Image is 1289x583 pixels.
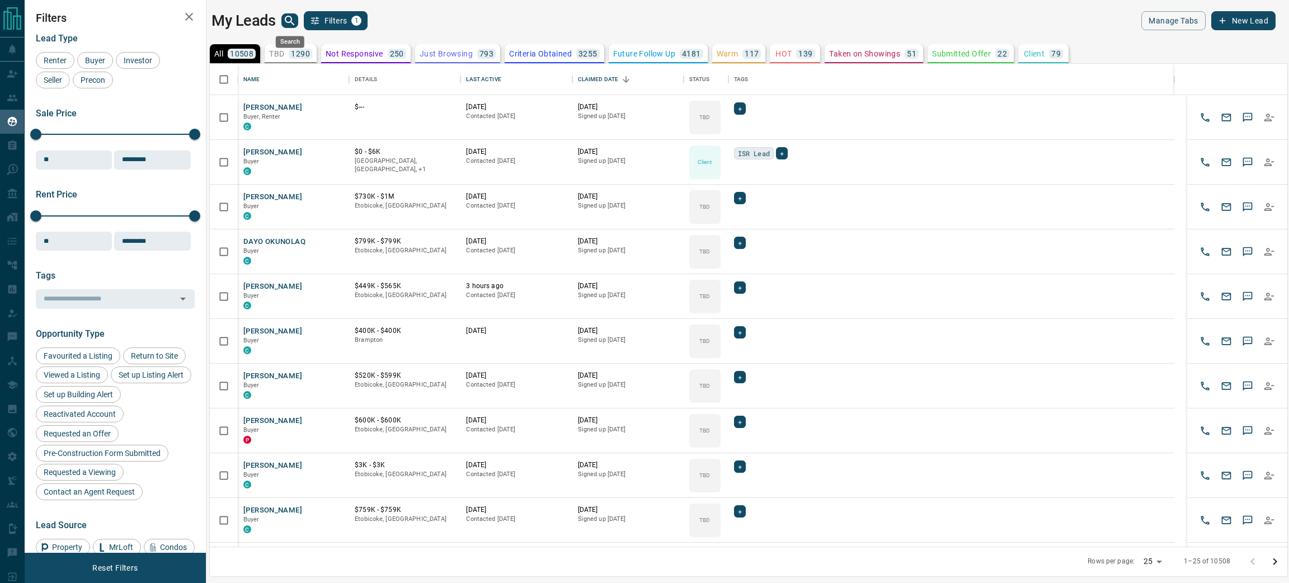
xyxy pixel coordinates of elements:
div: + [776,147,788,159]
span: + [738,506,742,517]
button: SMS [1239,378,1256,394]
span: Property [48,543,86,552]
button: Call [1197,243,1213,260]
p: TBD [699,247,710,256]
div: + [734,460,746,473]
div: condos.ca [243,123,251,130]
svg: Call [1199,112,1211,123]
div: Pre-Construction Form Submitted [36,445,168,462]
svg: Sms [1242,380,1253,392]
svg: Email [1221,470,1232,481]
p: All [214,50,223,58]
span: Set up Building Alert [40,390,117,399]
p: [DATE] [578,460,678,470]
button: Reallocate [1260,109,1277,126]
p: [DATE] [578,281,678,291]
p: [DATE] [578,192,678,201]
span: + [738,282,742,293]
div: + [734,416,746,428]
p: HOT [775,50,792,58]
p: Signed up [DATE] [578,112,678,121]
button: Email [1218,109,1235,126]
p: 3255 [578,50,598,58]
svg: Call [1199,201,1211,213]
p: [DATE] [578,416,678,425]
span: Condos [156,543,191,552]
button: SMS [1239,243,1256,260]
h2: Filters [36,11,195,25]
svg: Call [1199,291,1211,302]
span: Lead Source [36,520,87,530]
p: TBD [699,337,710,345]
svg: Sms [1242,336,1253,347]
svg: Email [1221,380,1232,392]
svg: Sms [1242,112,1253,123]
p: Contacted [DATE] [466,201,566,210]
svg: Sms [1242,515,1253,526]
p: Taken on Showings [829,50,900,58]
span: Reactivated Account [40,410,120,419]
div: + [734,371,746,383]
svg: Sms [1242,425,1253,436]
button: Call [1197,288,1213,305]
p: 3 hours ago [466,281,566,291]
span: Buyer [243,158,260,165]
p: Submitted Offer [932,50,991,58]
svg: Call [1199,246,1211,257]
span: + [738,372,742,383]
button: Filters1 [304,11,368,30]
svg: Email [1221,336,1232,347]
p: Client [1024,50,1045,58]
div: Status [689,64,710,95]
svg: Call [1199,380,1211,392]
button: Email [1218,288,1235,305]
p: [DATE] [578,237,678,246]
button: Call [1197,378,1213,394]
svg: Reallocate [1263,112,1274,123]
div: condos.ca [243,391,251,399]
div: condos.ca [243,346,251,354]
svg: Email [1221,515,1232,526]
svg: Call [1199,336,1211,347]
p: [DATE] [578,102,678,112]
button: [PERSON_NAME] [243,416,302,426]
svg: Email [1221,157,1232,168]
button: Email [1218,467,1235,484]
p: Warm [717,50,738,58]
p: Signed up [DATE] [578,515,678,524]
span: Investor [120,56,156,65]
span: Return to Site [127,351,182,360]
div: condos.ca [243,212,251,220]
svg: Email [1221,201,1232,213]
p: 139 [798,50,812,58]
svg: Reallocate [1263,336,1274,347]
span: + [738,192,742,204]
button: Go to next page [1264,551,1286,573]
svg: Email [1221,246,1232,257]
div: Claimed Date [572,64,684,95]
p: Mississauga [355,157,455,174]
button: SMS [1239,154,1256,171]
span: Buyer [243,516,260,523]
svg: Sms [1242,201,1253,213]
p: $799K - $799K [355,237,455,246]
div: Details [349,64,460,95]
div: Investor [116,52,160,69]
div: Contact an Agent Request [36,483,143,500]
div: condos.ca [243,167,251,175]
p: Contacted [DATE] [466,470,566,479]
p: [DATE] [466,505,566,515]
svg: Call [1199,425,1211,436]
span: Buyer [243,471,260,478]
p: $520K - $599K [355,371,455,380]
p: 1290 [291,50,310,58]
span: + [780,148,784,159]
p: Contacted [DATE] [466,157,566,166]
p: $759K - $759K [355,505,455,515]
button: Reset Filters [85,558,145,577]
button: Email [1218,243,1235,260]
button: Reallocate [1260,378,1277,394]
svg: Call [1199,157,1211,168]
p: Signed up [DATE] [578,425,678,434]
p: 79 [1051,50,1061,58]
